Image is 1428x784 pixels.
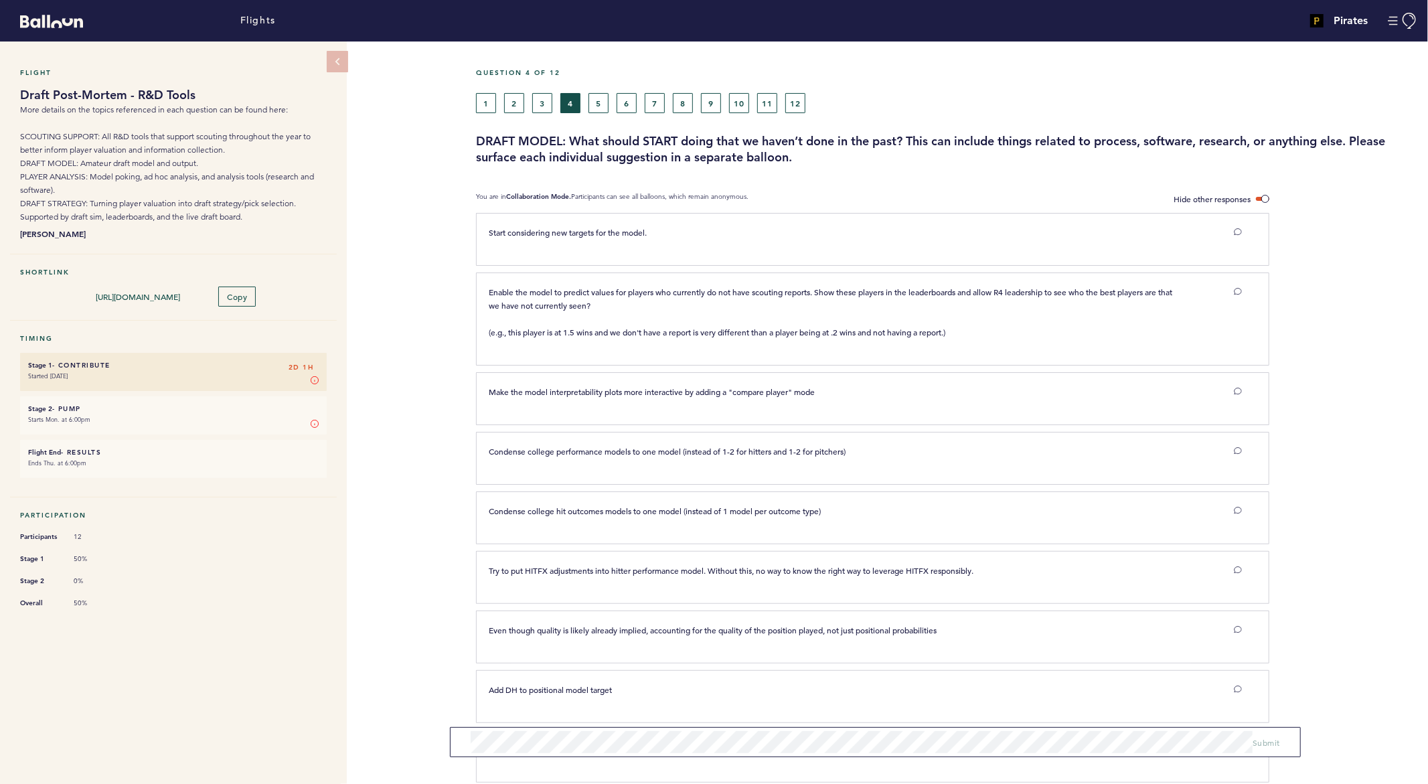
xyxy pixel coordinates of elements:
[1253,736,1280,749] button: Submit
[74,599,114,608] span: 50%
[645,93,665,113] button: 7
[489,227,647,238] span: Start considering new targets for the model.
[617,93,637,113] button: 6
[476,93,496,113] button: 1
[218,287,256,307] button: Copy
[701,93,721,113] button: 9
[74,576,114,586] span: 0%
[20,104,314,222] span: More details on the topics referenced in each question can be found here: SCOUTING SUPPORT: All R...
[28,448,61,457] small: Flight End
[489,565,973,576] span: Try to put HITFX adjustments into hitter performance model. Without this, no way to know the righ...
[785,93,805,113] button: 12
[28,361,319,370] h6: - Contribute
[489,684,612,695] span: Add DH to positional model target
[1253,737,1280,748] span: Submit
[476,68,1418,77] h5: Question 4 of 12
[489,446,846,457] span: Condense college performance models to one model (instead of 1-2 for hitters and 1-2 for pitchers)
[504,93,524,113] button: 2
[20,511,327,520] h5: Participation
[28,415,90,424] time: Starts Mon. at 6:00pm
[227,291,247,302] span: Copy
[476,192,748,206] p: You are in Participants can see all balloons, which remain anonymous.
[476,133,1418,165] h3: DRAFT MODEL: What should START doing that we haven’t done in the past? This can include things re...
[240,13,276,28] a: Flights
[20,530,60,544] span: Participants
[10,13,83,27] a: Balloon
[28,404,319,413] h6: - Pump
[489,386,815,397] span: Make the model interpretability plots more interactive by adding a "compare player" mode
[28,404,52,413] small: Stage 2
[289,361,314,374] span: 2D 1H
[20,227,327,240] b: [PERSON_NAME]
[20,552,60,566] span: Stage 1
[20,597,60,610] span: Overall
[28,459,86,467] time: Ends Thu. at 6:00pm
[560,93,580,113] button: 4
[673,93,693,113] button: 8
[20,68,327,77] h5: Flight
[74,532,114,542] span: 12
[489,505,821,516] span: Condense college hit outcomes models to one model (instead of 1 model per outcome type)
[74,554,114,564] span: 50%
[489,625,937,635] span: Even though quality is likely already implied, accounting for the quality of the position played,...
[1174,193,1251,204] span: Hide other responses
[20,334,327,343] h5: Timing
[20,268,327,277] h5: Shortlink
[532,93,552,113] button: 3
[20,574,60,588] span: Stage 2
[20,15,83,28] svg: Balloon
[729,93,749,113] button: 10
[1388,13,1418,29] button: Manage Account
[757,93,777,113] button: 11
[28,372,68,380] time: Started [DATE]
[1334,13,1368,29] h4: Pirates
[28,361,52,370] small: Stage 1
[20,87,327,103] h1: Draft Post-Mortem - R&D Tools
[506,192,571,201] b: Collaboration Mode.
[28,448,319,457] h6: - Results
[489,287,1174,337] span: Enable the model to predict values for players who currently do not have scouting reports. Show t...
[588,93,609,113] button: 5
